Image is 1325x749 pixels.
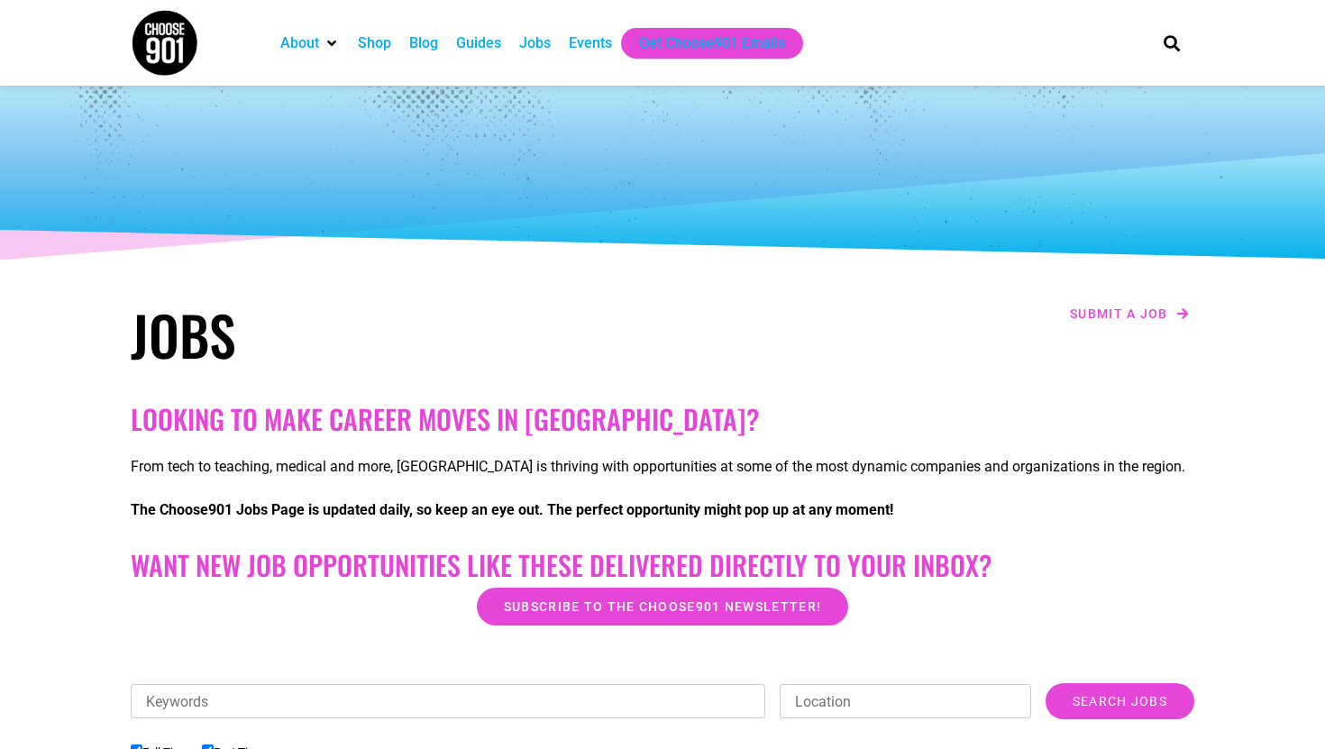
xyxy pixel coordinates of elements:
[131,549,1194,581] h2: Want New Job Opportunities like these Delivered Directly to your Inbox?
[1065,302,1194,325] a: Submit a job
[519,32,551,54] a: Jobs
[1046,683,1194,719] input: Search Jobs
[780,684,1031,718] input: Location
[569,32,612,54] a: Events
[1157,28,1187,58] div: Search
[280,32,319,54] a: About
[271,28,349,59] div: About
[358,32,391,54] a: Shop
[504,600,821,613] span: Subscribe to the Choose901 newsletter!
[131,302,653,367] h1: Jobs
[271,28,1133,59] nav: Main nav
[131,501,893,518] strong: The Choose901 Jobs Page is updated daily, so keep an eye out. The perfect opportunity might pop u...
[1070,307,1168,320] span: Submit a job
[456,32,501,54] a: Guides
[477,588,848,626] a: Subscribe to the Choose901 newsletter!
[131,403,1194,435] h2: Looking to make career moves in [GEOGRAPHIC_DATA]?
[409,32,438,54] a: Blog
[639,32,785,54] a: Get Choose901 Emails
[131,456,1194,478] p: From tech to teaching, medical and more, [GEOGRAPHIC_DATA] is thriving with opportunities at some...
[131,684,765,718] input: Keywords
